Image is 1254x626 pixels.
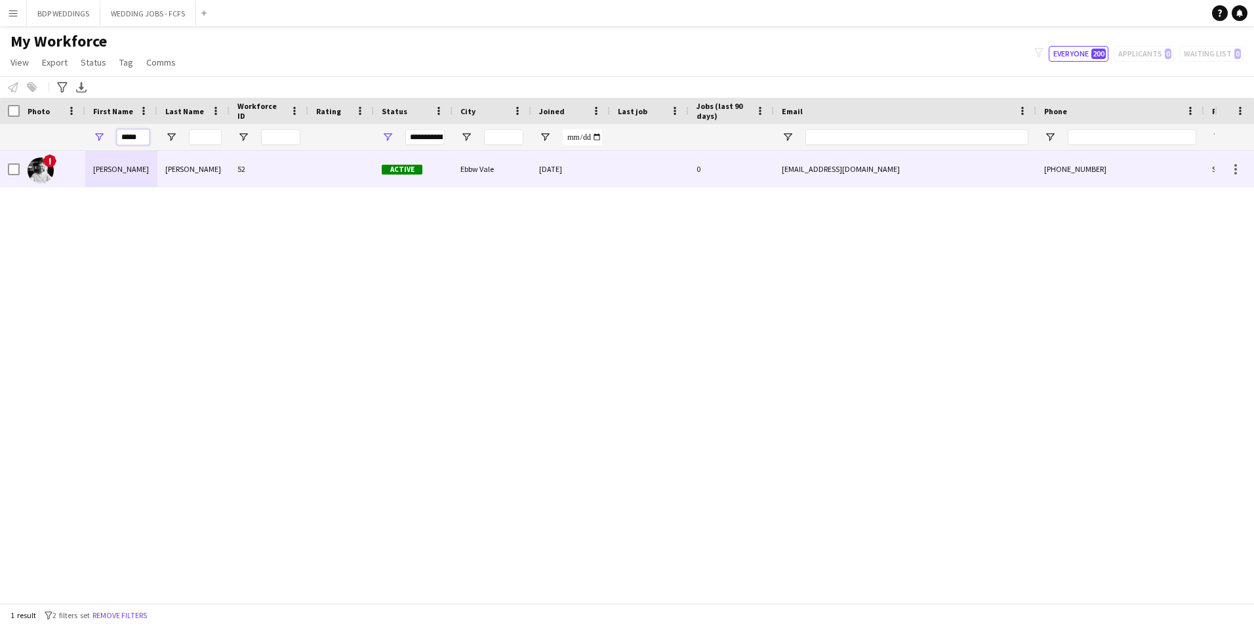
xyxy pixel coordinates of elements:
[316,106,341,116] span: Rating
[237,131,249,143] button: Open Filter Menu
[73,79,89,95] app-action-btn: Export XLSX
[43,154,56,167] span: !
[1091,49,1106,59] span: 200
[539,106,565,116] span: Joined
[5,54,34,71] a: View
[37,54,73,71] a: Export
[484,129,523,145] input: City Filter Input
[165,131,177,143] button: Open Filter Menu
[460,106,475,116] span: City
[1049,46,1108,62] button: Everyone200
[531,151,610,187] div: [DATE]
[93,131,105,143] button: Open Filter Menu
[782,106,803,116] span: Email
[1212,131,1224,143] button: Open Filter Menu
[382,106,407,116] span: Status
[141,54,181,71] a: Comms
[1068,129,1196,145] input: Phone Filter Input
[28,157,54,184] img: Morgan Lewis
[230,151,308,187] div: 52
[1044,131,1056,143] button: Open Filter Menu
[382,131,394,143] button: Open Filter Menu
[1036,151,1204,187] div: [PHONE_NUMBER]
[165,106,204,116] span: Last Name
[237,101,285,121] span: Workforce ID
[75,54,111,71] a: Status
[93,106,133,116] span: First Name
[81,56,106,68] span: Status
[52,610,90,620] span: 2 filters set
[1212,106,1238,116] span: Profile
[697,101,750,121] span: Jobs (last 90 days)
[117,129,150,145] input: First Name Filter Input
[85,151,157,187] div: [PERSON_NAME]
[189,129,222,145] input: Last Name Filter Input
[539,131,551,143] button: Open Filter Menu
[460,131,472,143] button: Open Filter Menu
[618,106,647,116] span: Last job
[261,129,300,145] input: Workforce ID Filter Input
[782,131,794,143] button: Open Filter Menu
[382,165,422,175] span: Active
[10,56,29,68] span: View
[146,56,176,68] span: Comms
[119,56,133,68] span: Tag
[42,56,68,68] span: Export
[90,608,150,623] button: Remove filters
[805,129,1028,145] input: Email Filter Input
[100,1,196,26] button: WEDDING JOBS - FCFS
[689,151,774,187] div: 0
[774,151,1036,187] div: [EMAIL_ADDRESS][DOMAIN_NAME]
[563,129,602,145] input: Joined Filter Input
[157,151,230,187] div: [PERSON_NAME]
[54,79,70,95] app-action-btn: Advanced filters
[28,106,50,116] span: Photo
[114,54,138,71] a: Tag
[10,31,107,51] span: My Workforce
[1044,106,1067,116] span: Phone
[27,1,100,26] button: BDP WEDDINGS
[453,151,531,187] div: Ebbw Vale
